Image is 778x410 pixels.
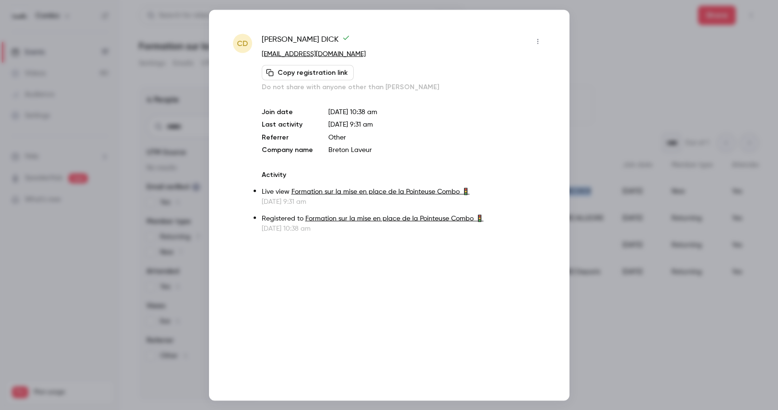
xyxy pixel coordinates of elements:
p: Breton Laveur [328,145,546,154]
a: [EMAIL_ADDRESS][DOMAIN_NAME] [262,50,366,57]
p: Company name [262,145,313,154]
p: Registered to [262,213,546,223]
p: Activity [262,170,546,179]
a: Formation sur la mise en place de la Pointeuse Combo 🚦 [305,215,484,222]
span: [PERSON_NAME] DICK [262,34,350,49]
span: CD [237,37,248,49]
p: [DATE] 10:38 am [328,107,546,117]
p: Last activity [262,119,313,129]
p: [DATE] 9:31 am [262,197,546,206]
a: Formation sur la mise en place de la Pointeuse Combo 🚦 [291,188,470,195]
span: [DATE] 9:31 am [328,121,373,128]
button: Copy registration link [262,65,354,80]
p: Join date [262,107,313,117]
p: Live view [262,187,546,197]
p: Other [328,132,546,142]
p: Referrer [262,132,313,142]
p: Do not share with anyone other than [PERSON_NAME] [262,82,546,92]
p: [DATE] 10:38 am [262,223,546,233]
